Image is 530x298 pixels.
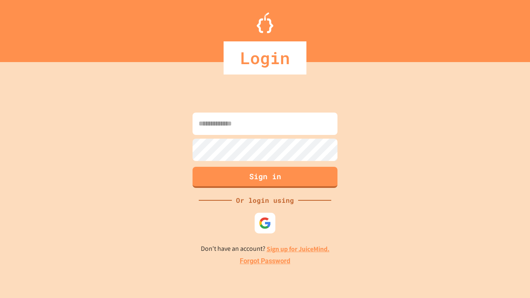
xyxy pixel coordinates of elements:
[267,245,330,253] a: Sign up for JuiceMind.
[201,244,330,254] p: Don't have an account?
[259,217,271,229] img: google-icon.svg
[224,41,306,74] div: Login
[232,195,298,205] div: Or login using
[240,256,290,266] a: Forgot Password
[193,167,337,188] button: Sign in
[257,12,273,33] img: Logo.svg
